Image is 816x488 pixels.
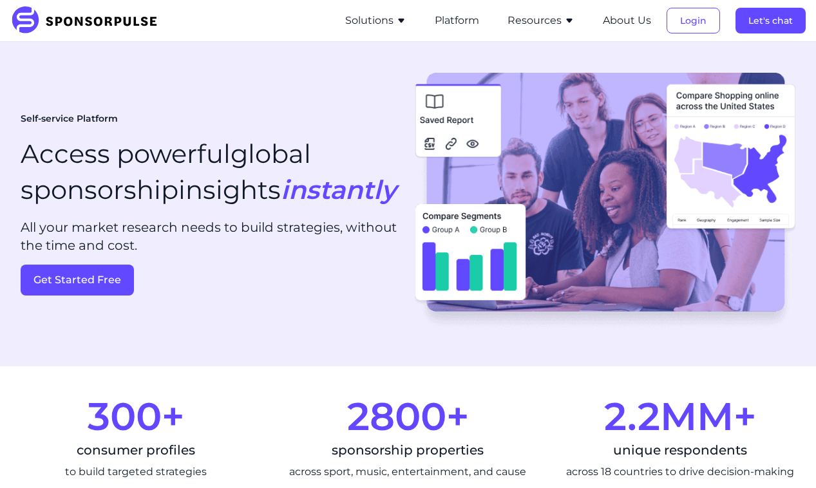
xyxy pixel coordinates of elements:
[281,174,396,205] span: instantly
[555,464,806,480] div: across 18 countries to drive decision-making
[21,113,118,126] span: Self-service Platform
[10,464,261,480] div: to build targeted strategies
[10,397,261,436] div: 300+
[21,265,403,296] a: Get Started Free
[282,441,533,459] div: sponsorship properties
[667,15,720,26] a: Login
[603,15,651,26] a: About Us
[555,441,806,459] div: unique respondents
[282,397,533,436] div: 2800+
[667,8,720,33] button: Login
[10,441,261,459] div: consumer profiles
[282,464,533,480] div: across sport, music, entertainment, and cause
[21,265,134,296] button: Get Started Free
[435,15,479,26] a: Platform
[21,218,403,254] p: All your market research needs to build strategies, without the time and cost.
[435,13,479,28] button: Platform
[10,6,167,35] img: SponsorPulse
[21,136,403,208] h1: Access powerful global sponsorship insights
[735,15,806,26] a: Let's chat
[508,13,574,28] button: Resources
[603,13,651,28] button: About Us
[752,426,816,488] iframe: Chat Widget
[555,397,806,436] div: 2.2MM+
[345,13,406,28] button: Solutions
[735,8,806,33] button: Let's chat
